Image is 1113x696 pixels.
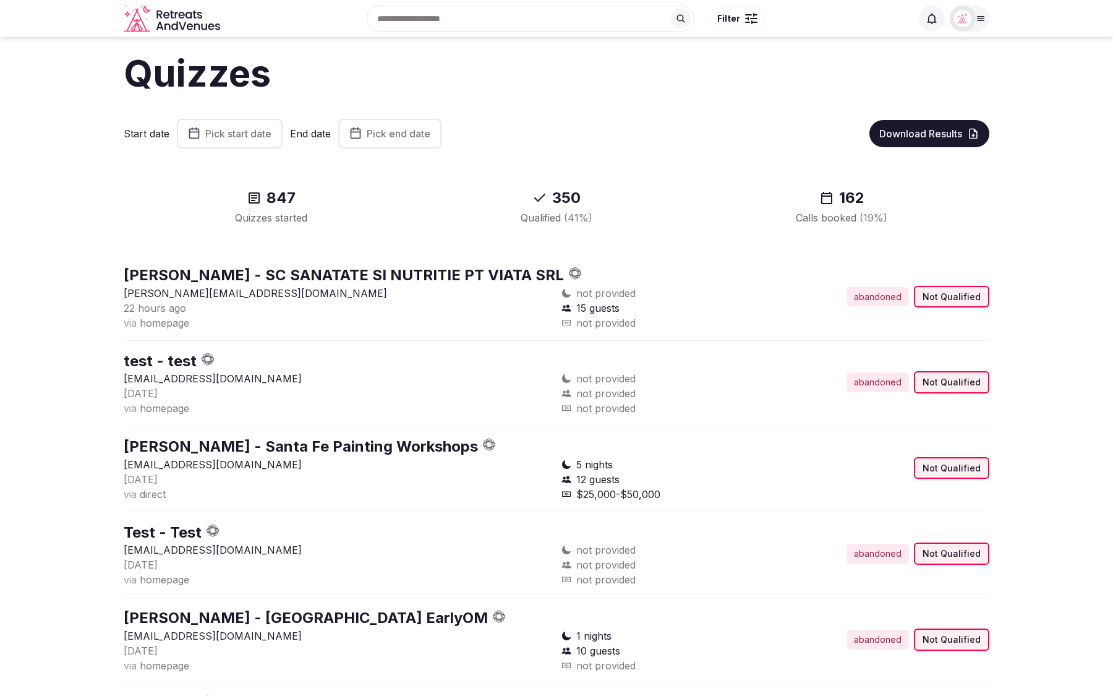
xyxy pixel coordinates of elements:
[124,522,202,543] button: Test - Test
[124,317,137,329] span: via
[717,12,740,25] span: Filter
[124,523,202,541] a: Test - Test
[914,371,989,393] div: Not Qualified
[124,472,158,487] button: [DATE]
[846,287,909,307] div: abandoned
[124,402,137,415] span: via
[709,7,765,30] button: Filter
[124,543,552,557] p: [EMAIL_ADDRESS][DOMAIN_NAME]
[914,543,989,565] div: Not Qualified
[564,212,592,224] span: ( 41 %)
[124,286,552,301] p: [PERSON_NAME][EMAIL_ADDRESS][DOMAIN_NAME]
[124,5,223,33] a: Visit the homepage
[124,437,478,455] a: [PERSON_NAME] - Santa Fe Painting Workshops
[124,659,137,672] span: via
[561,572,770,587] div: not provided
[576,629,612,643] span: 1 nights
[124,457,552,472] p: [EMAIL_ADDRESS][DOMAIN_NAME]
[124,629,552,643] p: [EMAIL_ADDRESS][DOMAIN_NAME]
[140,659,189,672] span: homepage
[124,371,552,386] p: [EMAIL_ADDRESS][DOMAIN_NAME]
[846,544,909,564] div: abandoned
[561,658,770,673] div: not provided
[576,457,613,472] span: 5 nights
[576,301,620,316] span: 15 guests
[576,386,636,401] span: not provided
[290,127,331,140] label: End date
[124,351,197,372] button: test - test
[429,188,684,208] div: 350
[576,371,636,386] span: not provided
[140,574,189,586] span: homepage
[561,316,770,330] div: not provided
[124,387,158,400] span: [DATE]
[143,188,399,208] div: 847
[846,630,909,650] div: abandoned
[124,645,158,657] span: [DATE]
[140,402,189,415] span: homepage
[205,127,271,140] span: Pick start date
[124,436,478,457] button: [PERSON_NAME] - Santa Fe Painting Workshops
[124,608,488,629] button: [PERSON_NAME] - [GEOGRAPHIC_DATA] EarlyOM
[714,210,970,225] div: Calls booked
[859,212,887,224] span: ( 19 %)
[124,302,186,314] span: 22 hours ago
[576,472,620,487] span: 12 guests
[124,473,158,486] span: [DATE]
[714,188,970,208] div: 162
[576,286,636,301] span: not provided
[177,119,283,148] button: Pick start date
[124,609,488,627] a: [PERSON_NAME] - [GEOGRAPHIC_DATA] EarlyOM
[429,210,684,225] div: Qualified
[576,543,636,557] span: not provided
[124,559,158,571] span: [DATE]
[124,301,186,316] button: 22 hours ago
[576,643,620,658] span: 10 guests
[124,574,137,586] span: via
[124,266,564,284] a: [PERSON_NAME] - SC SANATATE SI NUTRITIE PT VIATA SRL
[879,127,962,140] span: Download Results
[124,386,158,401] button: [DATE]
[124,47,989,99] h1: Quizzes
[914,457,989,479] div: Not Qualified
[846,372,909,392] div: abandoned
[914,629,989,651] div: Not Qualified
[124,488,137,501] span: via
[124,265,564,286] button: [PERSON_NAME] - SC SANATATE SI NUTRITIE PT VIATA SRL
[869,120,989,147] button: Download Results
[914,286,989,308] div: Not Qualified
[140,317,189,329] span: homepage
[124,5,223,33] svg: Retreats and Venues company logo
[143,210,399,225] div: Quizzes started
[561,401,770,416] div: not provided
[367,127,430,140] span: Pick end date
[338,119,441,148] button: Pick end date
[954,10,971,27] img: Matt Grant Oakes
[561,487,770,502] div: $25,000-$50,000
[124,557,158,572] button: [DATE]
[124,352,197,370] a: test - test
[124,127,169,140] label: Start date
[140,488,166,501] span: direct
[576,557,636,572] span: not provided
[124,643,158,658] button: [DATE]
